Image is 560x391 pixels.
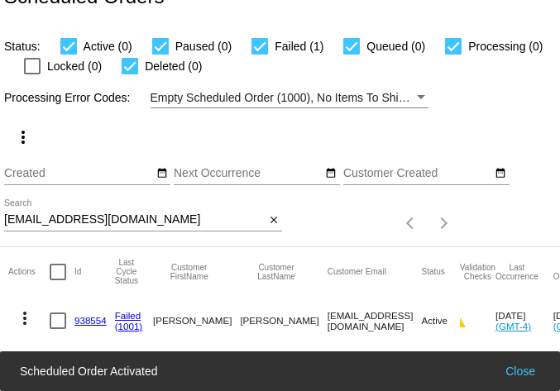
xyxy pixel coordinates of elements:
button: Change sorting for LastProcessingCycleId [115,258,138,285]
mat-header-cell: Actions [8,247,50,297]
span: Deleted (0) [145,56,202,76]
button: Previous page [395,207,428,240]
mat-cell: [PERSON_NAME] [240,297,327,345]
span: Locked (0) [47,56,102,76]
span: Processing (0) [468,36,543,56]
span: Status: [4,40,41,53]
button: Change sorting for CustomerFirstName [153,263,225,281]
button: Close [500,363,540,379]
span: Active (0) [84,36,132,56]
mat-cell: [DATE] [495,297,553,345]
span: Processing Error Codes: [4,91,131,104]
button: Next page [428,207,461,240]
span: Paused (0) [175,36,232,56]
mat-icon: date_range [156,167,168,180]
input: Next Occurrence [174,167,323,180]
span: Active [421,315,448,326]
mat-cell: [PERSON_NAME] [153,297,240,345]
a: (GMT-4) [495,321,531,331]
mat-header-cell: Validation Checks [460,247,495,297]
simple-snack-bar: Scheduled Order Activated [20,363,540,379]
span: Failed (1) [275,36,323,56]
input: Created [4,167,153,180]
button: Change sorting for LastOccurrenceUtc [495,263,538,281]
input: Customer Created [343,167,492,180]
a: (1001) [115,321,143,331]
mat-icon: date_range [325,167,337,180]
span: Queued (0) [366,36,425,56]
a: Failed [115,310,141,321]
mat-cell: [EMAIL_ADDRESS][DOMAIN_NAME] [328,297,422,345]
mat-icon: more_vert [13,127,33,147]
mat-icon: date_range [495,167,506,180]
button: Change sorting for CustomerEmail [328,267,386,277]
a: 938554 [74,315,107,326]
mat-icon: more_vert [15,308,35,328]
button: Change sorting for Id [74,267,81,277]
button: Change sorting for CustomerLastName [240,263,312,281]
mat-icon: close [268,214,280,227]
mat-select: Filter by Processing Error Codes [151,88,428,108]
button: Clear [265,212,282,229]
button: Change sorting for Status [421,267,444,277]
input: Search [4,213,265,226]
